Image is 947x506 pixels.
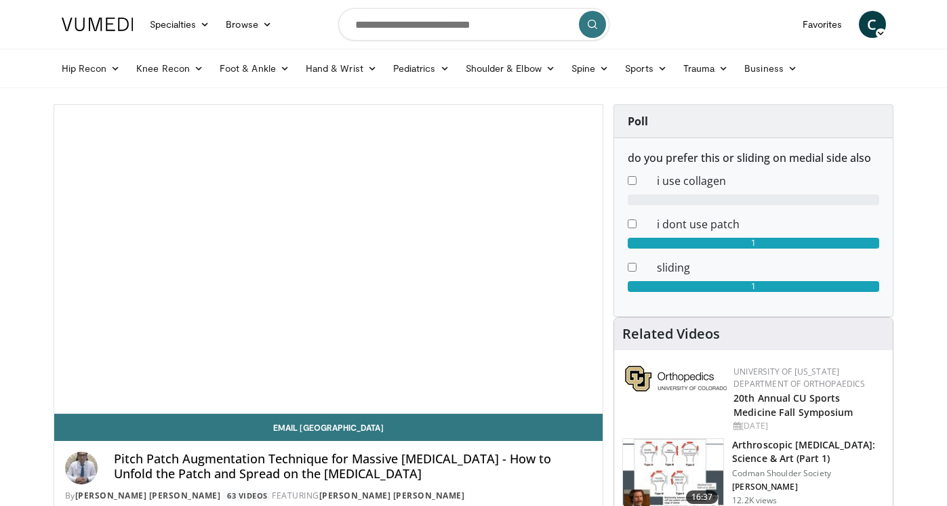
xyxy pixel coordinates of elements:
[647,173,889,189] dd: i use collagen
[65,490,592,502] div: By FEATURING
[458,55,563,82] a: Shoulder & Elbow
[338,8,609,41] input: Search topics, interventions
[385,55,458,82] a: Pediatrics
[647,259,889,276] dd: sliding
[628,152,879,165] h6: do you prefer this or sliding on medial side also
[675,55,737,82] a: Trauma
[628,281,879,292] div: 1
[128,55,211,82] a: Knee Recon
[733,392,853,419] a: 20th Annual CU Sports Medicine Fall Symposium
[732,482,885,492] p: [PERSON_NAME]
[686,490,719,504] span: 16:37
[628,114,648,129] strong: Poll
[223,490,273,502] a: 63 Videos
[563,55,617,82] a: Spine
[218,11,280,38] a: Browse
[62,18,134,31] img: VuMedi Logo
[733,366,865,389] a: University of [US_STATE] Department of Orthopaedics
[319,490,465,501] a: [PERSON_NAME] [PERSON_NAME]
[732,438,885,465] h3: Arthroscopic [MEDICAL_DATA]: Science & Art (Part 1)
[211,55,298,82] a: Foot & Ankle
[794,11,851,38] a: Favorites
[859,11,886,38] a: C
[736,55,805,82] a: Business
[617,55,675,82] a: Sports
[75,490,221,501] a: [PERSON_NAME] [PERSON_NAME]
[732,468,885,479] p: Codman Shoulder Society
[54,105,603,414] video-js: Video Player
[298,55,385,82] a: Hand & Wrist
[732,495,777,506] p: 12.2K views
[733,420,882,432] div: [DATE]
[54,414,603,441] a: Email [GEOGRAPHIC_DATA]
[54,55,129,82] a: Hip Recon
[65,452,98,484] img: Avatar
[647,216,889,232] dd: i dont use patch
[142,11,218,38] a: Specialties
[625,366,727,392] img: 355603a8-37da-49b6-856f-e00d7e9307d3.png.150x105_q85_autocrop_double_scale_upscale_version-0.2.png
[628,238,879,249] div: 1
[622,326,720,342] h4: Related Videos
[114,452,592,481] h4: Pitch Patch Augmentation Technique for Massive [MEDICAL_DATA] - How to Unfold the Patch and Sprea...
